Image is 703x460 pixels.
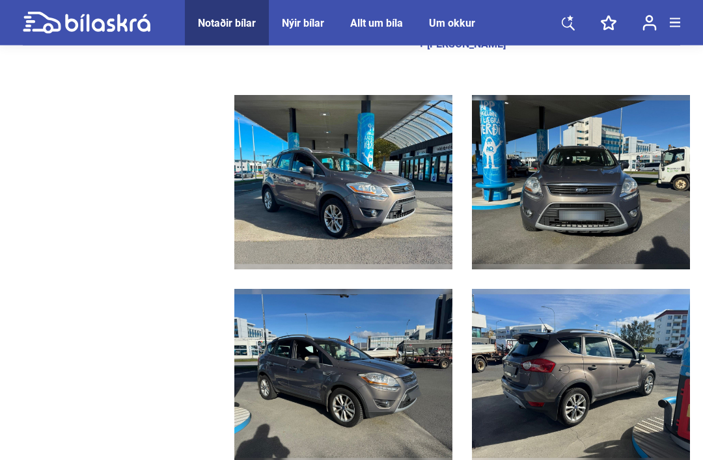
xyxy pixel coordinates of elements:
[429,17,475,29] a: Um okkur
[642,15,657,31] img: user-login.svg
[282,17,324,29] a: Nýir bílar
[198,17,256,29] a: Notaðir bílar
[350,17,403,29] a: Allt um bíla
[419,40,506,50] div: + [PERSON_NAME]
